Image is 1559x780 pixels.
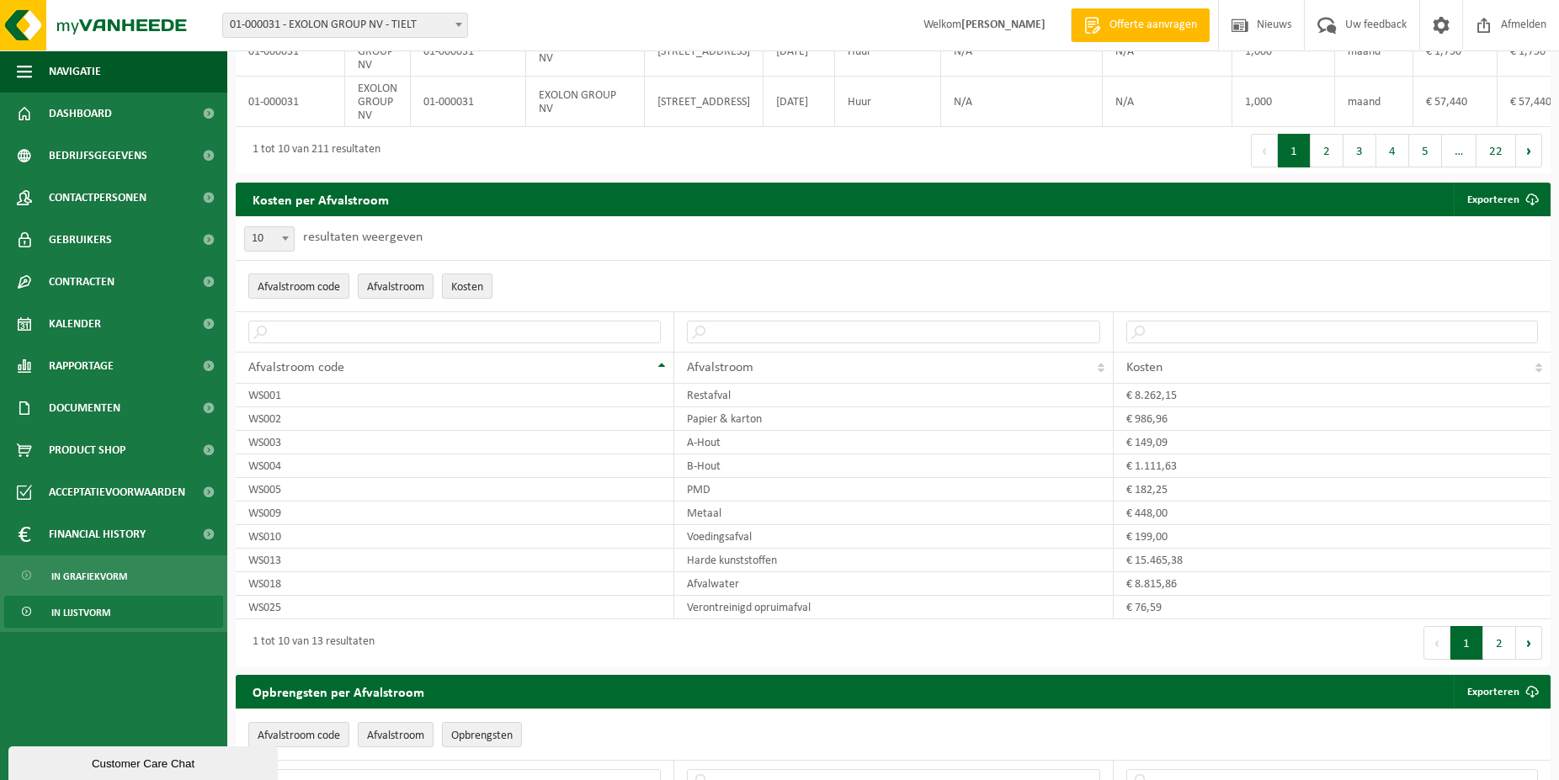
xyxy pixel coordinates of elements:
[1114,525,1551,549] td: € 199,00
[674,596,1113,619] td: Verontreinigd opruimafval
[345,77,411,127] td: EXOLON GROUP NV
[674,407,1113,431] td: Papier & karton
[1126,361,1163,374] span: Kosten
[526,77,645,127] td: EXOLON GROUP NV
[49,219,112,261] span: Gebruikers
[411,26,526,77] td: 01-000031
[236,675,441,708] h2: Opbrengsten per Afvalstroom
[1114,549,1551,572] td: € 15.465,38
[1409,134,1442,167] button: 5
[258,730,340,742] span: Afvalstroom code
[49,513,146,555] span: Financial History
[248,361,344,374] span: Afvalstroom code
[236,454,674,478] td: WS004
[941,26,1103,77] td: N/A
[1344,134,1376,167] button: 3
[49,471,185,513] span: Acceptatievoorwaarden
[1454,675,1549,708] a: Exporteren
[645,77,764,127] td: [STREET_ADDRESS]
[674,431,1113,454] td: A-Hout
[49,387,120,429] span: Documenten
[244,226,295,252] span: 10
[1232,26,1335,77] td: 1,000
[1311,134,1344,167] button: 2
[358,722,434,747] button: AfvalstroomAfvalstroom: Activate to sort
[358,273,434,299] button: AfvalstroomAfvalstroom: Activate to sort
[451,281,483,294] span: Kosten
[236,77,345,127] td: 01-000031
[1483,626,1516,660] button: 2
[51,597,110,629] span: In lijstvorm
[442,273,492,299] button: KostenKosten: Activate to sort
[835,26,941,77] td: Huur
[8,743,281,780] iframe: chat widget
[674,454,1113,478] td: B-Hout
[245,227,294,251] span: 10
[303,231,423,244] label: resultaten weergeven
[442,722,522,747] button: OpbrengstenOpbrengsten: Activate to sort
[1114,454,1551,478] td: € 1.111,63
[236,407,674,431] td: WS002
[674,501,1113,525] td: Metaal
[49,177,146,219] span: Contactpersonen
[674,549,1113,572] td: Harde kunststoffen
[1114,407,1551,431] td: € 986,96
[764,77,835,127] td: [DATE]
[1071,8,1210,42] a: Offerte aanvragen
[961,19,1046,31] strong: [PERSON_NAME]
[1454,183,1549,216] a: Exporteren
[835,77,941,127] td: Huur
[1114,384,1551,407] td: € 8.262,15
[236,596,674,619] td: WS025
[49,303,101,345] span: Kalender
[1516,626,1542,660] button: Next
[674,525,1113,549] td: Voedingsafval
[1376,134,1409,167] button: 4
[674,478,1113,501] td: PMD
[345,26,411,77] td: EXOLON GROUP NV
[236,384,674,407] td: WS001
[244,628,375,658] div: 1 tot 10 van 13 resultaten
[1450,626,1483,660] button: 1
[1335,77,1413,127] td: maand
[1442,134,1477,167] span: …
[236,572,674,596] td: WS018
[674,572,1113,596] td: Afvalwater
[1114,596,1551,619] td: € 76,59
[451,730,513,742] span: Opbrengsten
[49,50,101,93] span: Navigatie
[1251,134,1278,167] button: Previous
[1413,26,1498,77] td: € 1,750
[1114,431,1551,454] td: € 149,09
[941,77,1103,127] td: N/A
[49,345,114,387] span: Rapportage
[1278,134,1311,167] button: 1
[49,93,112,135] span: Dashboard
[687,361,753,374] span: Afvalstroom
[258,281,340,294] span: Afvalstroom code
[4,596,223,628] a: In lijstvorm
[49,429,125,471] span: Product Shop
[1114,501,1551,525] td: € 448,00
[248,273,349,299] button: Afvalstroom codeAfvalstroom code: Activate to invert sorting
[367,281,424,294] span: Afvalstroom
[1114,572,1551,596] td: € 8.815,86
[1105,17,1201,34] span: Offerte aanvragen
[764,26,835,77] td: [DATE]
[236,501,674,525] td: WS009
[4,560,223,592] a: In grafiekvorm
[236,431,674,454] td: WS003
[222,13,468,38] span: 01-000031 - EXOLON GROUP NV - TIELT
[236,549,674,572] td: WS013
[1335,26,1413,77] td: maand
[1103,77,1232,127] td: N/A
[645,26,764,77] td: [STREET_ADDRESS]
[1114,478,1551,501] td: € 182,25
[1232,77,1335,127] td: 1,000
[248,722,349,747] button: Afvalstroom codeAfvalstroom code: Activate to invert sorting
[1423,626,1450,660] button: Previous
[49,135,147,177] span: Bedrijfsgegevens
[236,478,674,501] td: WS005
[236,26,345,77] td: 01-000031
